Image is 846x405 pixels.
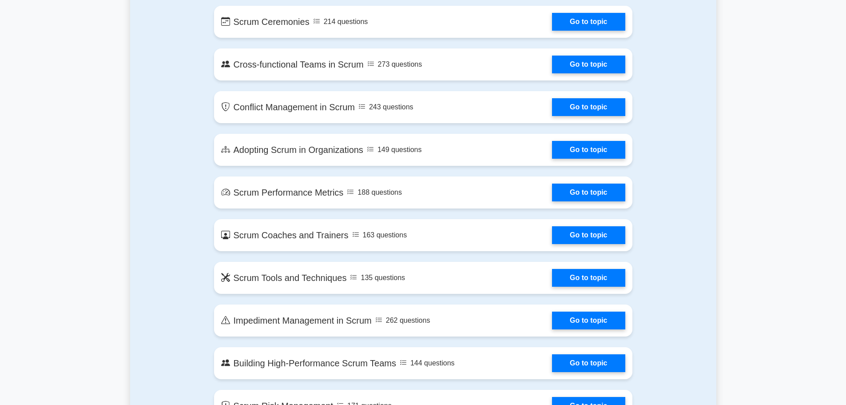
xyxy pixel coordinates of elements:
[552,13,625,31] a: Go to topic
[552,98,625,116] a: Go to topic
[552,184,625,201] a: Go to topic
[552,56,625,73] a: Go to topic
[552,354,625,372] a: Go to topic
[552,269,625,287] a: Go to topic
[552,312,625,329] a: Go to topic
[552,141,625,159] a: Go to topic
[552,226,625,244] a: Go to topic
